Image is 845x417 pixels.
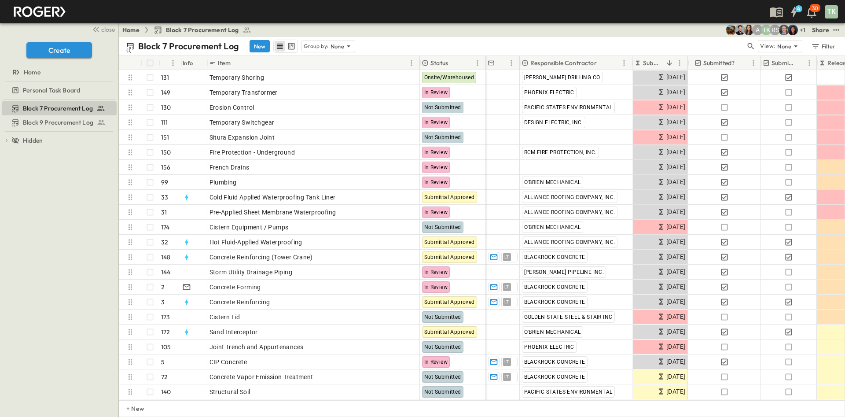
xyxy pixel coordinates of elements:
span: Not Submitted [424,344,461,350]
p: 99 [161,178,168,187]
div: Info [181,56,207,70]
span: PHOENIX ELECTRIC [524,89,574,96]
button: Menu [506,58,517,68]
p: Group by: [304,42,329,51]
button: Sort [232,58,242,68]
span: [DATE] [666,222,685,232]
button: Menu [748,58,759,68]
span: Not Submitted [424,224,461,230]
span: Concrete Vapor Emission Treatment [209,373,313,381]
p: 173 [161,313,170,321]
p: 105 [161,343,171,351]
span: In Review [424,179,448,185]
p: Block 7 Procurement Log [138,40,239,52]
div: TK [825,5,838,18]
span: Not Submitted [424,134,461,140]
span: Not Submitted [424,374,461,380]
span: Sand Interceptor [209,328,258,336]
a: Block 7 Procurement Log [154,26,251,34]
div: # [159,56,181,70]
span: Joint Trench and Appurtenances [209,343,304,351]
button: Create [26,42,92,58]
span: [DATE] [666,342,685,352]
button: Menu [168,58,178,68]
span: Plumbing [209,178,237,187]
span: In Review [424,149,448,155]
span: Personal Task Board [23,86,80,95]
p: 140 [161,387,171,396]
button: test [831,25,841,35]
span: In Review [424,164,448,170]
span: [DATE] [666,237,685,247]
span: Structural Soil [209,387,250,396]
span: [DATE] [666,147,685,157]
span: Erosion Control [209,103,254,112]
p: 2 [161,283,165,292]
button: Sort [665,58,674,68]
p: 3 [161,298,165,306]
p: Submit By [643,59,663,67]
span: [DATE] [666,192,685,202]
span: In Review [424,284,448,290]
span: Hidden [23,136,43,145]
button: Menu [674,58,685,68]
span: PHOENIX ELECTRIC [524,344,574,350]
span: Not Submitted [424,104,461,111]
span: [PERSON_NAME] PIPELINE INC. [524,269,604,275]
p: 156 [161,163,171,172]
span: close [101,25,115,34]
span: ALLIANCE ROOFING COMPANY, INC. [524,239,615,245]
span: [DATE] [666,297,685,307]
div: Raymond Shahabi (rshahabi@guzmangc.com) [770,25,780,35]
span: Block 7 Procurement Log [23,104,93,113]
img: Anthony Vazquez (avazquez@cahill-sf.com) [735,25,745,35]
p: 174 [161,223,170,232]
span: BLACKROCK CONCRETE [524,299,585,305]
span: [DATE] [666,372,685,382]
p: 144 [161,268,171,277]
span: [DATE] [666,177,685,187]
button: 4 [785,4,803,20]
span: Not Submitted [424,314,461,320]
span: Pre-Applied Sheet Membrane Waterproofing [209,208,336,217]
span: GOLDEN STATE STEEL & STAIR INC [524,314,613,320]
span: In Review [424,209,448,215]
span: O'BRIEN MECHANICAL [524,179,581,185]
div: Info [183,51,193,75]
button: Sort [496,58,506,68]
p: Item [218,59,231,67]
div: Share [812,26,829,34]
p: 150 [161,148,171,157]
span: Cistern Lid [209,313,240,321]
p: Submitted? [703,59,735,67]
div: Block 9 Procurement Logtest [2,115,117,129]
span: Fire Protection - Underground [209,148,295,157]
img: Jared Salin (jsalin@cahill-sf.com) [779,25,789,35]
p: 33 [161,193,168,202]
span: [DATE] [666,102,685,112]
span: [DATE] [666,207,685,217]
span: Not Submitted [424,389,461,395]
button: Menu [472,58,483,68]
p: 72 [161,373,168,381]
button: Menu [804,58,815,68]
span: BLACKROCK CONCRETE [524,254,585,260]
p: 149 [161,88,171,97]
a: Block 9 Procurement Log [2,116,115,129]
div: Teddy Khuong (tkhuong@guzmangc.com) [761,25,772,35]
p: 5 [161,358,165,366]
span: [DATE] [666,87,685,97]
span: [DATE] [666,132,685,142]
span: [DATE] [666,357,685,367]
span: Concrete Reinforcing (Tower Crane) [209,253,313,262]
p: Responsible Contractor [530,59,597,67]
span: O'BRIEN MECHANICAL [524,224,581,230]
span: [DATE] [666,252,685,262]
span: Block 9 Procurement Log [23,118,93,127]
span: ALLIANCE ROOFING COMPANY, INC. [524,209,615,215]
p: + 1 [800,26,808,34]
span: Cistern Equipment / Pumps [209,223,289,232]
span: Submittal Approved [424,239,475,245]
div: Block 7 Procurement Logtest [2,101,117,115]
